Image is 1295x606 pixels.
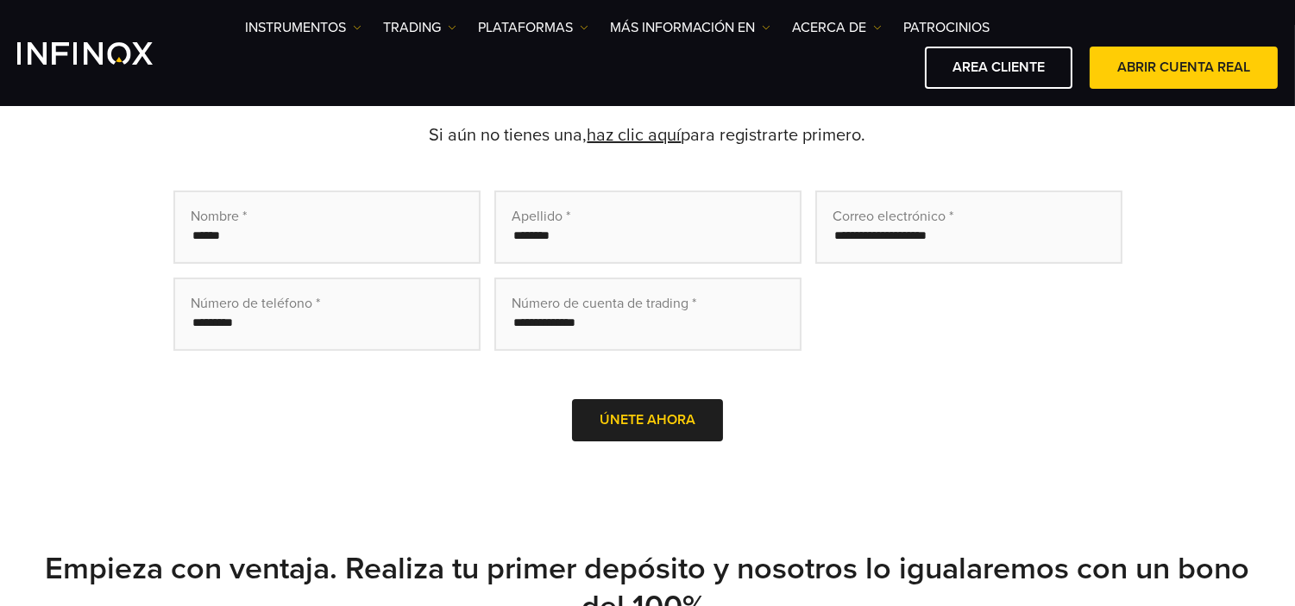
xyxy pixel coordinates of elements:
[903,17,990,38] a: Patrocinios
[17,42,193,65] a: INFINOX Logo
[610,17,770,38] a: Más información en
[245,17,361,38] a: Instrumentos
[1090,47,1278,89] a: ABRIR CUENTA REAL
[478,17,588,38] a: PLATAFORMAS
[44,123,1252,147] p: Si aún no tienes una, para registrarte primero.
[383,17,456,38] a: TRADING
[792,17,882,38] a: ACERCA DE
[925,47,1072,89] a: AREA CLIENTE
[572,399,723,441] button: Únete ahora
[600,411,695,428] span: Únete ahora
[588,125,682,146] a: haz clic aquí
